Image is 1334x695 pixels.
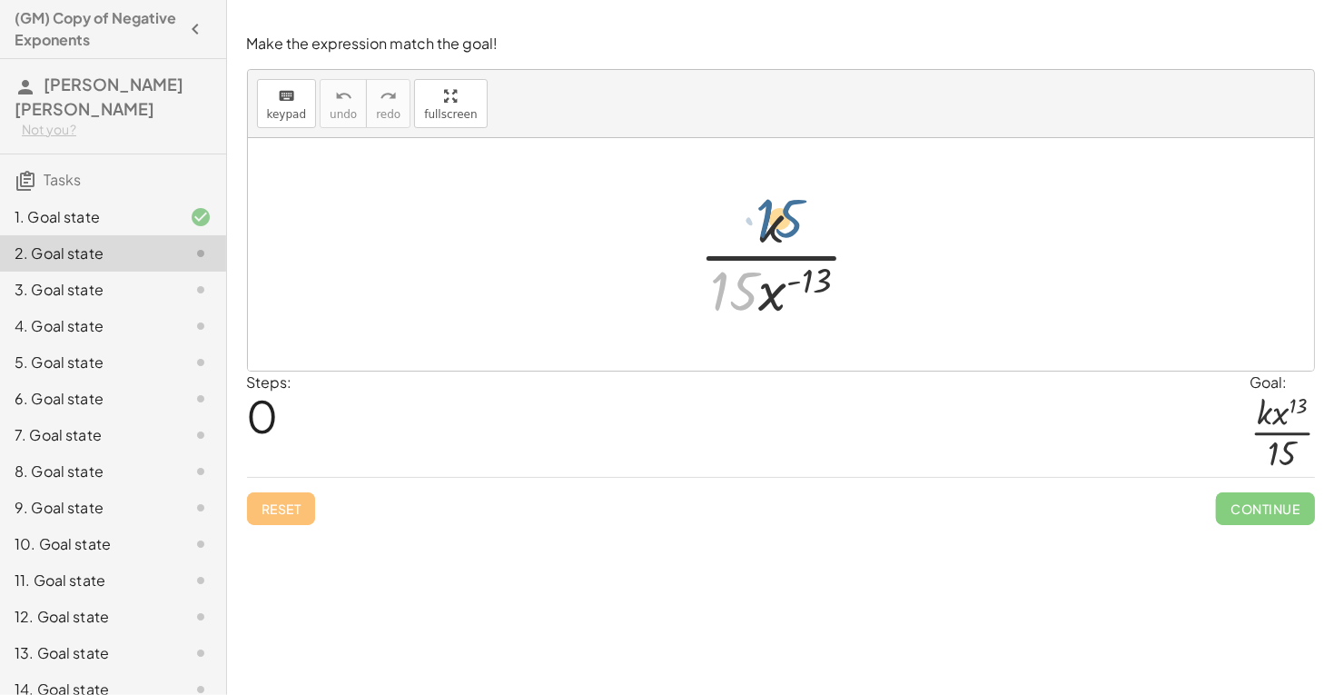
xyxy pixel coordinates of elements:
i: Task not started. [190,243,212,264]
i: Task not started. [190,352,212,373]
span: Tasks [44,170,81,189]
i: Task not started. [190,315,212,337]
button: keyboardkeypad [257,79,317,128]
div: Goal: [1250,372,1315,393]
span: fullscreen [424,108,477,121]
span: [PERSON_NAME] [PERSON_NAME] [15,74,183,119]
i: Task not started. [190,461,212,482]
i: Task finished and correct. [190,206,212,228]
button: redoredo [366,79,410,128]
div: 4. Goal state [15,315,161,337]
i: Task not started. [190,388,212,410]
i: Task not started. [190,533,212,555]
i: redo [380,85,397,107]
div: 5. Goal state [15,352,161,373]
p: Make the expression match the goal! [247,34,1315,55]
span: redo [376,108,400,121]
div: 8. Goal state [15,461,161,482]
i: Task not started. [190,497,212,519]
i: keyboard [278,85,295,107]
span: keypad [267,108,307,121]
i: Task not started. [190,642,212,664]
div: 9. Goal state [15,497,161,519]
div: 11. Goal state [15,570,161,591]
button: fullscreen [414,79,487,128]
div: Not you? [22,121,212,139]
div: 1. Goal state [15,206,161,228]
div: 6. Goal state [15,388,161,410]
i: undo [335,85,352,107]
h4: (GM) Copy of Negative Exponents [15,7,179,51]
span: undo [330,108,357,121]
i: Task not started. [190,606,212,628]
i: Task not started. [190,424,212,446]
span: 0 [247,388,279,443]
div: 13. Goal state [15,642,161,664]
div: 10. Goal state [15,533,161,555]
div: 2. Goal state [15,243,161,264]
div: 7. Goal state [15,424,161,446]
i: Task not started. [190,570,212,591]
div: 3. Goal state [15,279,161,301]
button: undoundo [320,79,367,128]
i: Task not started. [190,279,212,301]
div: 12. Goal state [15,606,161,628]
label: Steps: [247,372,292,392]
